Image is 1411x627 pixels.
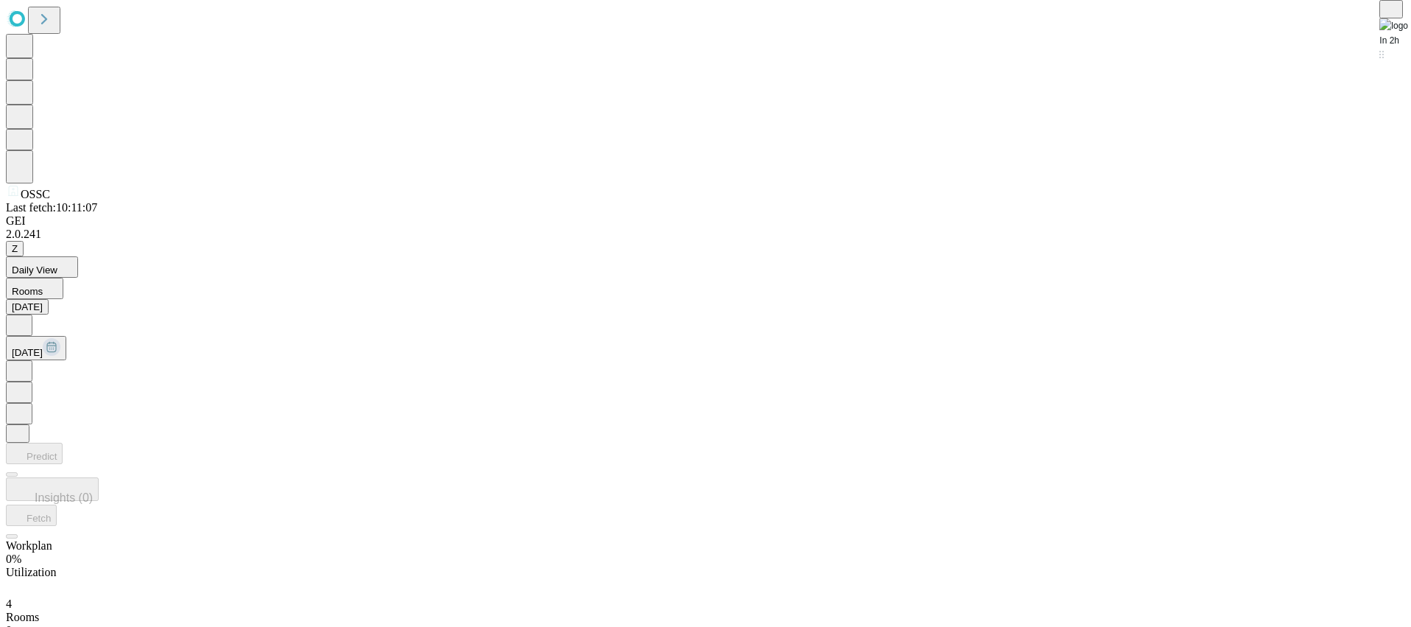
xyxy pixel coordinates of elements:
div: 2.0.241 [6,228,1405,241]
button: Predict [6,443,63,464]
div: GEI [6,214,1405,228]
div: In 2h [1379,33,1411,48]
span: Daily View [12,265,57,276]
img: logo [1379,18,1408,33]
button: Insights (0) [6,477,99,501]
span: 4 [6,598,12,610]
button: Fetch [6,505,57,526]
button: [DATE] [6,336,66,360]
button: [DATE] [6,299,49,315]
span: Z [12,243,18,254]
button: Z [6,241,24,256]
span: 0% [6,553,21,565]
button: Daily View [6,256,78,278]
span: Workplan [6,539,52,552]
span: Rooms [6,611,39,623]
span: OSSC [21,188,50,200]
span: Rooms [12,286,43,297]
span: Insights (0) [35,491,93,504]
span: [DATE] [12,347,43,358]
button: Rooms [6,278,63,299]
span: Last fetch: 10:11:07 [6,201,97,214]
span: Utilization [6,566,56,578]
